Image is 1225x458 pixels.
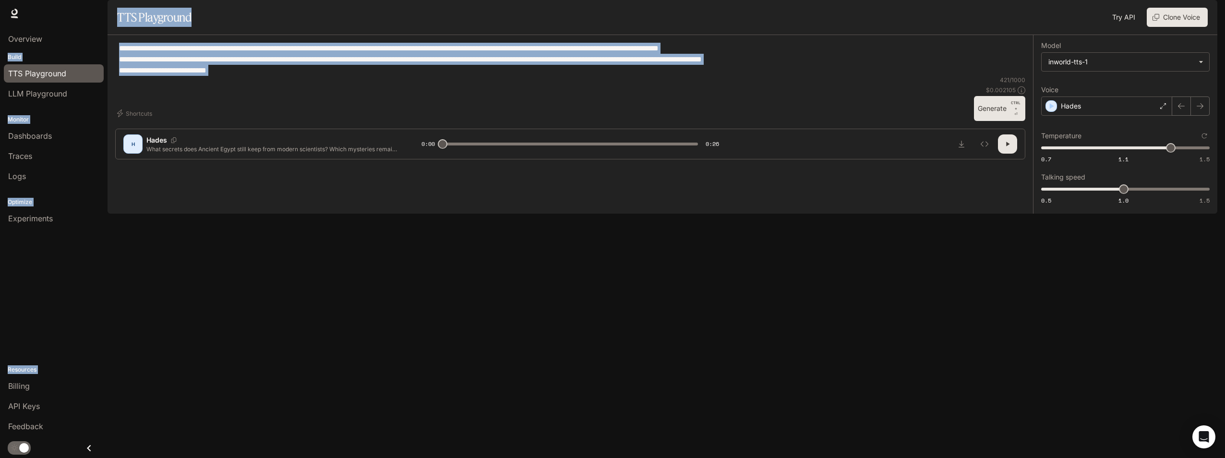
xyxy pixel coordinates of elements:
span: 0:00 [421,139,435,149]
span: 1.1 [1118,155,1129,163]
p: ⏎ [1010,100,1021,117]
p: Hades [1061,101,1081,111]
p: CTRL + [1010,100,1021,111]
p: Voice [1041,86,1058,93]
p: Temperature [1041,133,1081,139]
span: 0.7 [1041,155,1051,163]
span: 1.5 [1200,196,1210,205]
button: Download audio [952,134,971,154]
div: inworld-tts-1 [1048,57,1194,67]
button: Copy Voice ID [167,137,180,143]
p: 421 / 1000 [1000,76,1025,84]
span: 0:26 [706,139,719,149]
span: 0.5 [1041,196,1051,205]
button: Inspect [975,134,994,154]
h1: TTS Playground [117,8,192,27]
a: Try API [1108,8,1139,27]
span: 1.5 [1200,155,1210,163]
p: $ 0.002105 [986,86,1016,94]
button: GenerateCTRL +⏎ [974,96,1025,121]
button: Clone Voice [1147,8,1208,27]
p: Model [1041,42,1061,49]
p: What secrets does Ancient Egypt still keep from modern scientists? Which mysteries remain unsolve... [146,145,398,153]
button: Reset to default [1199,131,1210,141]
p: Talking speed [1041,174,1085,181]
button: Shortcuts [115,106,156,121]
div: Open Intercom Messenger [1192,425,1215,448]
p: Hades [146,135,167,145]
div: inworld-tts-1 [1042,53,1209,71]
span: 1.0 [1118,196,1129,205]
div: H [125,136,141,152]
